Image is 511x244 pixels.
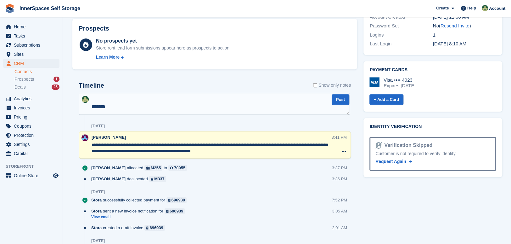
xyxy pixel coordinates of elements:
[91,208,188,214] div: sent a new invoice notification for
[331,134,346,140] div: 3:41 PM
[14,84,26,90] span: Deals
[370,124,496,129] h2: Identity verification
[96,54,231,61] a: Learn More
[14,84,59,90] a: Deals 25
[14,76,34,82] span: Prospects
[14,149,52,158] span: Capital
[433,22,496,30] div: No
[3,140,59,149] a: menu
[3,94,59,103] a: menu
[96,37,231,45] div: No prospects yet
[14,22,52,31] span: Home
[144,165,162,171] a: M255
[3,113,59,121] a: menu
[482,5,488,11] img: Paula Amey
[369,94,403,105] a: + Add a Card
[3,131,59,140] a: menu
[14,131,52,140] span: Protection
[332,197,347,203] div: 7:52 PM
[332,165,347,171] div: 3:37 PM
[91,189,105,195] div: [DATE]
[91,214,188,220] a: View email
[52,84,59,90] div: 25
[79,82,104,89] h2: Timeline
[3,103,59,112] a: menu
[91,225,102,231] span: Stora
[91,238,105,243] div: [DATE]
[6,163,63,170] span: Storefront
[332,225,347,231] div: 2:01 AM
[5,4,14,13] img: stora-icon-8386f47178a22dfd0bd8f6a31ec36ba5ce8667c1dd55bd0f319d3a0aa187defe.svg
[14,50,52,59] span: Sites
[14,76,59,83] a: Prospects 1
[375,150,490,157] div: Customer is not required to verify identity.
[91,176,126,182] span: [PERSON_NAME]
[14,122,52,131] span: Coupons
[91,176,169,182] div: deallocated
[313,82,351,89] label: Show only notes
[14,171,52,180] span: Online Store
[384,83,415,89] div: Expires [DATE]
[375,142,382,149] img: Identity Verification Ready
[14,94,52,103] span: Analytics
[96,54,120,61] div: Learn More
[92,135,126,140] span: [PERSON_NAME]
[3,22,59,31] a: menu
[91,208,102,214] span: Stora
[17,3,83,14] a: InnerSpaces Self Storage
[332,208,347,214] div: 3:05 AM
[14,103,52,112] span: Invoices
[14,113,52,121] span: Pricing
[168,165,187,171] a: 70955
[53,77,59,82] div: 1
[81,134,88,141] img: Paul Allo
[144,225,165,231] a: 696939
[91,124,105,129] div: [DATE]
[149,225,163,231] div: 696939
[433,41,466,46] time: 2025-03-09 08:10:28 UTC
[151,165,161,171] div: M255
[436,5,449,11] span: Create
[370,32,433,39] div: Logins
[96,45,231,51] div: Storefront lead form submissions appear here as prospects to action.
[489,5,505,12] span: Account
[384,77,415,83] div: Visa •••• 4023
[14,59,52,68] span: CRM
[439,23,471,28] span: ( )
[14,32,52,40] span: Tasks
[313,82,317,89] input: Show only notes
[14,69,59,75] a: Contacts
[91,225,168,231] div: created a draft invoice
[467,5,476,11] span: Help
[370,67,496,73] h2: Payment cards
[370,40,433,48] div: Last Login
[91,197,102,203] span: Stora
[79,25,109,32] h2: Prospects
[3,50,59,59] a: menu
[375,159,406,164] span: Request Again
[3,171,59,180] a: menu
[170,208,183,214] div: 696939
[91,197,190,203] div: successfully collected payment for
[52,172,59,179] a: Preview store
[3,41,59,49] a: menu
[433,32,496,39] div: 1
[370,22,433,30] div: Password Set
[369,77,379,87] img: Visa Logo
[171,197,185,203] div: 696939
[3,122,59,131] a: menu
[382,142,432,149] div: Verification Skipped
[149,176,166,182] a: M337
[91,165,126,171] span: [PERSON_NAME]
[441,23,469,28] a: Resend Invite
[154,176,165,182] div: M337
[91,165,190,171] div: allocated to
[3,59,59,68] a: menu
[82,96,89,103] img: Paula Amey
[14,140,52,149] span: Settings
[332,94,349,105] button: Post
[3,32,59,40] a: menu
[166,197,187,203] a: 696939
[375,158,412,165] a: Request Again
[3,149,59,158] a: menu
